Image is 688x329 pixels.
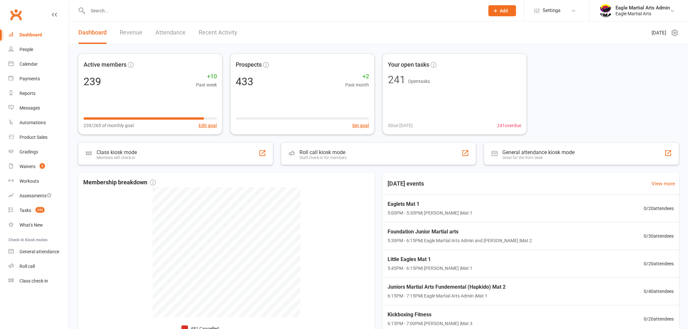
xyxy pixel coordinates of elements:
[408,79,430,84] span: Open tasks
[8,174,69,189] a: Workouts
[345,81,369,88] span: Past month
[20,47,33,52] div: People
[8,244,69,259] a: General attendance kiosk mode
[500,8,508,13] span: Add
[652,180,675,188] a: View more
[8,42,69,57] a: People
[8,189,69,203] a: Assessments
[388,292,506,299] span: 6:15PM - 7:15PM | Eagle Martial Arts Admin | Mat 1
[8,259,69,274] a: Roll call
[388,310,472,319] span: Kickboxing Fitness
[352,122,369,129] button: Set goal
[543,3,561,18] span: Settings
[644,260,674,267] span: 0 / 20 attendees
[388,122,413,129] span: 0 Due [DATE]
[8,130,69,145] a: Product Sales
[20,164,35,169] div: Waivers
[78,21,107,44] a: Dashboard
[299,155,347,160] div: Staff check-in for members
[97,155,137,160] div: Members self check-in
[388,60,429,70] span: Your open tasks
[388,320,472,327] span: 6:15PM - 7:00PM | [PERSON_NAME] | Mat 3
[155,21,186,44] a: Attendance
[84,76,101,87] div: 239
[8,274,69,288] a: Class kiosk mode
[388,237,532,244] span: 5:30PM - 6:15PM | Eagle Martial Arts Admin and [PERSON_NAME] | Mat 2
[35,207,45,213] span: 243
[388,74,405,85] div: 241
[644,315,674,322] span: 0 / 20 attendees
[8,72,69,86] a: Payments
[196,81,217,88] span: Past week
[40,163,45,169] span: 3
[8,115,69,130] a: Automations
[20,264,35,269] div: Roll call
[8,101,69,115] a: Messages
[20,249,59,254] div: General attendance
[20,61,38,67] div: Calendar
[8,7,24,23] a: Clubworx
[196,72,217,81] span: +10
[8,159,69,174] a: Waivers 3
[20,193,52,198] div: Assessments
[299,149,347,155] div: Roll call kiosk mode
[388,265,472,272] span: 5:45PM - 6:15PM | [PERSON_NAME] | Mat 1
[502,149,575,155] div: General attendance kiosk mode
[652,29,666,37] span: [DATE]
[488,5,516,16] button: Add
[120,21,142,44] a: Revenue
[20,178,39,184] div: Workouts
[20,135,47,140] div: Product Sales
[502,155,575,160] div: Great for the front desk
[8,145,69,159] a: Gradings
[84,60,126,70] span: Active members
[8,28,69,42] a: Dashboard
[83,178,156,187] span: Membership breakdown
[8,86,69,101] a: Reports
[236,76,253,87] div: 433
[8,203,69,218] a: Tasks 243
[20,105,40,111] div: Messages
[644,288,674,295] span: 0 / 40 attendees
[86,6,480,15] input: Search...
[382,178,429,190] h3: [DATE] events
[8,218,69,232] a: What's New
[97,149,137,155] div: Class kiosk mode
[388,255,472,264] span: Little Eagles Mat 1
[644,232,674,240] span: 0 / 30 attendees
[615,5,670,11] div: Eagle Martial Arts Admin
[20,208,31,213] div: Tasks
[388,228,532,236] span: Foundation Junior Martial arts
[20,278,48,283] div: Class check-in
[236,60,262,70] span: Prospects
[497,122,521,129] span: 241 overdue
[199,122,217,129] button: Edit goal
[599,4,612,17] img: thumb_image1738041739.png
[345,72,369,81] span: +2
[199,21,237,44] a: Recent Activity
[20,91,35,96] div: Reports
[388,209,472,217] span: 5:00PM - 5:30PM | [PERSON_NAME] | Mat 1
[8,57,69,72] a: Calendar
[20,76,40,81] div: Payments
[615,11,670,17] div: Eagle Martial Arts
[644,205,674,212] span: 0 / 20 attendees
[84,122,134,129] span: 239/265 of monthly goal
[388,283,506,291] span: Juniors Martial Arts Fundemental (Hapkido) Mat 2
[20,149,38,154] div: Gradings
[20,120,46,125] div: Automations
[20,222,43,228] div: What's New
[20,32,42,37] div: Dashboard
[388,200,472,208] span: Eaglets Mat 1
